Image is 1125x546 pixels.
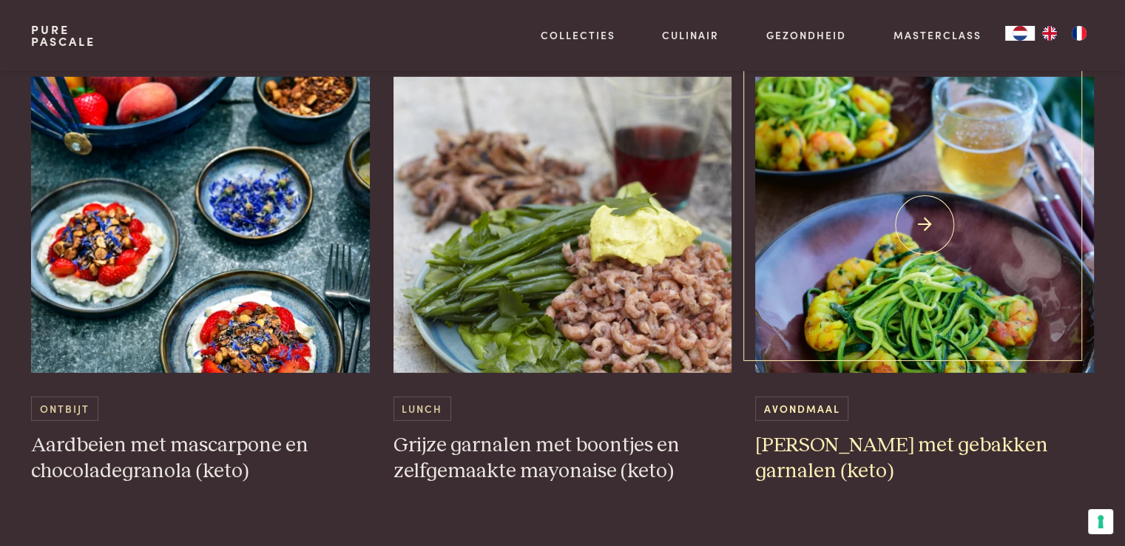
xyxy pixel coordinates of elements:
[1005,26,1035,41] div: Language
[1088,509,1113,534] button: Uw voorkeuren voor toestemming voor trackingtechnologieën
[393,77,732,484] a: Grijze garnalen met boontjes en zelfgemaakte mayonaise (keto) Lunch Grijze garnalen met boontjes ...
[893,27,982,43] a: Masterclass
[1035,26,1094,41] ul: Language list
[1005,26,1035,41] a: NL
[31,24,95,47] a: PurePascale
[755,397,848,421] span: Avondmaal
[755,433,1094,484] h3: [PERSON_NAME] met gebakken garnalen (keto)
[393,397,451,421] span: Lunch
[31,397,98,421] span: Ontbijt
[393,77,732,373] img: Grijze garnalen met boontjes en zelfgemaakte mayonaise (keto)
[31,77,370,373] img: Aardbeien met mascarpone en chocoladegranola (keto)
[31,433,370,484] h3: Aardbeien met mascarpone en chocoladegranola (keto)
[393,433,732,484] h3: Grijze garnalen met boontjes en zelfgemaakte mayonaise (keto)
[1035,26,1064,41] a: EN
[1064,26,1094,41] a: FR
[1005,26,1094,41] aside: Language selected: Nederlands
[31,77,370,484] a: Aardbeien met mascarpone en chocoladegranola (keto) Ontbijt Aardbeien met mascarpone en chocolade...
[766,27,846,43] a: Gezondheid
[541,27,615,43] a: Collecties
[662,27,719,43] a: Culinair
[755,77,1094,373] img: Courgettini met gebakken garnalen (keto)
[755,77,1094,484] a: Courgettini met gebakken garnalen (keto) Avondmaal [PERSON_NAME] met gebakken garnalen (keto)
